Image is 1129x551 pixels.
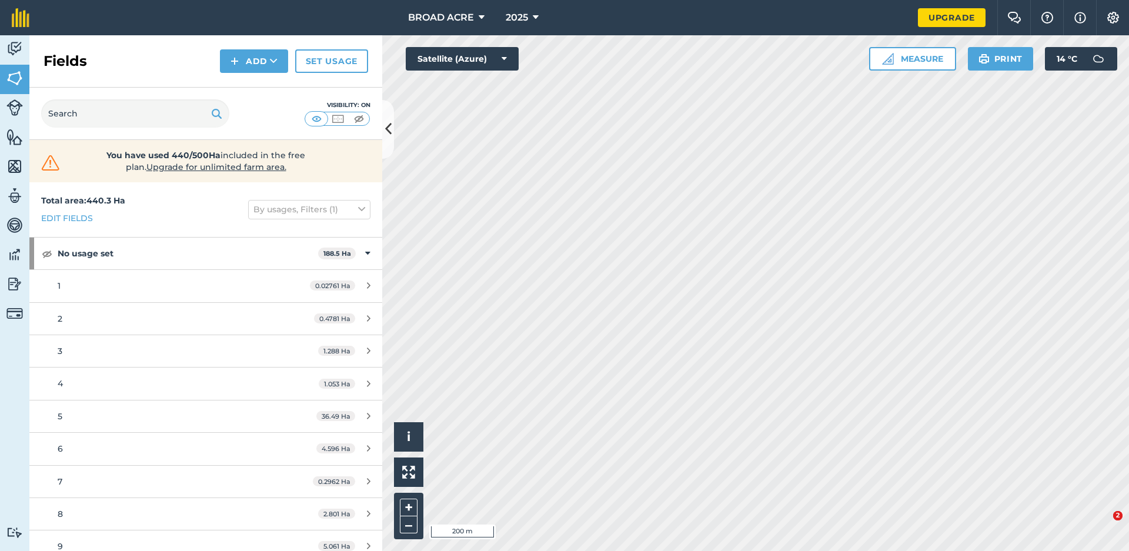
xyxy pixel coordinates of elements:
[6,99,23,116] img: svg+xml;base64,PD94bWwgdmVyc2lvbj0iMS4wIiBlbmNvZGluZz0idXRmLTgiPz4KPCEtLSBHZW5lcmF0b3I6IEFkb2JlIE...
[318,509,355,519] span: 2.801 Ha
[313,476,355,486] span: 0.2962 Ha
[29,498,382,530] a: 82.801 Ha
[323,249,351,258] strong: 188.5 Ha
[316,411,355,421] span: 36.49 Ha
[1087,47,1110,71] img: svg+xml;base64,PD94bWwgdmVyc2lvbj0iMS4wIiBlbmNvZGluZz0idXRmLTgiPz4KPCEtLSBHZW5lcmF0b3I6IEFkb2JlIE...
[968,47,1034,71] button: Print
[394,422,423,452] button: i
[406,47,519,71] button: Satellite (Azure)
[400,516,417,533] button: –
[58,509,63,519] span: 8
[39,149,373,173] a: You have used 440/500Haincluded in the free plan.Upgrade for unlimited farm area.
[400,499,417,516] button: +
[29,400,382,432] a: 536.49 Ha
[6,527,23,538] img: svg+xml;base64,PD94bWwgdmVyc2lvbj0iMS4wIiBlbmNvZGluZz0idXRmLTgiPz4KPCEtLSBHZW5lcmF0b3I6IEFkb2JlIE...
[318,541,355,551] span: 5.061 Ha
[6,305,23,322] img: svg+xml;base64,PD94bWwgdmVyc2lvbj0iMS4wIiBlbmNvZGluZz0idXRmLTgiPz4KPCEtLSBHZW5lcmF0b3I6IEFkb2JlIE...
[231,54,239,68] img: svg+xml;base64,PHN2ZyB4bWxucz0iaHR0cDovL3d3dy53My5vcmcvMjAwMC9zdmciIHdpZHRoPSIxNCIgaGVpZ2h0PSIyNC...
[314,313,355,323] span: 0.4781 Ha
[918,8,986,27] a: Upgrade
[882,53,894,65] img: Ruler icon
[6,40,23,58] img: svg+xml;base64,PD94bWwgdmVyc2lvbj0iMS4wIiBlbmNvZGluZz0idXRmLTgiPz4KPCEtLSBHZW5lcmF0b3I6IEFkb2JlIE...
[211,106,222,121] img: svg+xml;base64,PHN2ZyB4bWxucz0iaHR0cDovL3d3dy53My5vcmcvMjAwMC9zdmciIHdpZHRoPSIxOSIgaGVpZ2h0PSIyNC...
[352,113,366,125] img: svg+xml;base64,PHN2ZyB4bWxucz0iaHR0cDovL3d3dy53My5vcmcvMjAwMC9zdmciIHdpZHRoPSI1MCIgaGVpZ2h0PSI0MC...
[106,150,221,161] strong: You have used 440/500Ha
[41,212,93,225] a: Edit fields
[58,346,62,356] span: 3
[330,113,345,125] img: svg+xml;base64,PHN2ZyB4bWxucz0iaHR0cDovL3d3dy53My5vcmcvMjAwMC9zdmciIHdpZHRoPSI1MCIgaGVpZ2h0PSI0MC...
[6,275,23,293] img: svg+xml;base64,PD94bWwgdmVyc2lvbj0iMS4wIiBlbmNvZGluZz0idXRmLTgiPz4KPCEtLSBHZW5lcmF0b3I6IEFkb2JlIE...
[309,113,324,125] img: svg+xml;base64,PHN2ZyB4bWxucz0iaHR0cDovL3d3dy53My5vcmcvMjAwMC9zdmciIHdpZHRoPSI1MCIgaGVpZ2h0PSI0MC...
[146,162,286,172] span: Upgrade for unlimited farm area.
[6,246,23,263] img: svg+xml;base64,PD94bWwgdmVyc2lvbj0iMS4wIiBlbmNvZGluZz0idXRmLTgiPz4KPCEtLSBHZW5lcmF0b3I6IEFkb2JlIE...
[58,378,63,389] span: 4
[44,52,87,71] h2: Fields
[869,47,956,71] button: Measure
[318,346,355,356] span: 1.288 Ha
[402,466,415,479] img: Four arrows, one pointing top left, one top right, one bottom right and the last bottom left
[6,69,23,87] img: svg+xml;base64,PHN2ZyB4bWxucz0iaHR0cDovL3d3dy53My5vcmcvMjAwMC9zdmciIHdpZHRoPSI1NiIgaGVpZ2h0PSI2MC...
[316,443,355,453] span: 4.596 Ha
[29,303,382,335] a: 20.4781 Ha
[295,49,368,73] a: Set usage
[319,379,355,389] span: 1.053 Ha
[41,195,125,206] strong: Total area : 440.3 Ha
[6,187,23,205] img: svg+xml;base64,PD94bWwgdmVyc2lvbj0iMS4wIiBlbmNvZGluZz0idXRmLTgiPz4KPCEtLSBHZW5lcmF0b3I6IEFkb2JlIE...
[1074,11,1086,25] img: svg+xml;base64,PHN2ZyB4bWxucz0iaHR0cDovL3d3dy53My5vcmcvMjAwMC9zdmciIHdpZHRoPSIxNyIgaGVpZ2h0PSIxNy...
[29,433,382,465] a: 64.596 Ha
[29,466,382,497] a: 70.2962 Ha
[407,429,410,444] span: i
[1045,47,1117,71] button: 14 °C
[29,335,382,367] a: 31.288 Ha
[58,476,62,487] span: 7
[58,443,63,454] span: 6
[1040,12,1054,24] img: A question mark icon
[978,52,990,66] img: svg+xml;base64,PHN2ZyB4bWxucz0iaHR0cDovL3d3dy53My5vcmcvMjAwMC9zdmciIHdpZHRoPSIxOSIgaGVpZ2h0PSIyNC...
[39,154,62,172] img: svg+xml;base64,PHN2ZyB4bWxucz0iaHR0cDovL3d3dy53My5vcmcvMjAwMC9zdmciIHdpZHRoPSIzMiIgaGVpZ2h0PSIzMC...
[1113,511,1123,520] span: 2
[506,11,528,25] span: 2025
[6,128,23,146] img: svg+xml;base64,PHN2ZyB4bWxucz0iaHR0cDovL3d3dy53My5vcmcvMjAwMC9zdmciIHdpZHRoPSI1NiIgaGVpZ2h0PSI2MC...
[41,99,229,128] input: Search
[42,246,52,261] img: svg+xml;base64,PHN2ZyB4bWxucz0iaHR0cDovL3d3dy53My5vcmcvMjAwMC9zdmciIHdpZHRoPSIxOCIgaGVpZ2h0PSIyNC...
[81,149,331,173] span: included in the free plan .
[12,8,29,27] img: fieldmargin Logo
[1057,47,1077,71] span: 14 ° C
[408,11,474,25] span: BROAD ACRE
[29,238,382,269] div: No usage set188.5 Ha
[58,238,318,269] strong: No usage set
[29,270,382,302] a: 10.02761 Ha
[1089,511,1117,539] iframe: Intercom live chat
[58,411,62,422] span: 5
[6,216,23,234] img: svg+xml;base64,PD94bWwgdmVyc2lvbj0iMS4wIiBlbmNvZGluZz0idXRmLTgiPz4KPCEtLSBHZW5lcmF0b3I6IEFkb2JlIE...
[1106,12,1120,24] img: A cog icon
[220,49,288,73] button: Add
[248,200,370,219] button: By usages, Filters (1)
[1007,12,1021,24] img: Two speech bubbles overlapping with the left bubble in the forefront
[58,313,62,324] span: 2
[305,101,370,110] div: Visibility: On
[6,158,23,175] img: svg+xml;base64,PHN2ZyB4bWxucz0iaHR0cDovL3d3dy53My5vcmcvMjAwMC9zdmciIHdpZHRoPSI1NiIgaGVpZ2h0PSI2MC...
[29,368,382,399] a: 41.053 Ha
[310,280,355,290] span: 0.02761 Ha
[58,280,61,291] span: 1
